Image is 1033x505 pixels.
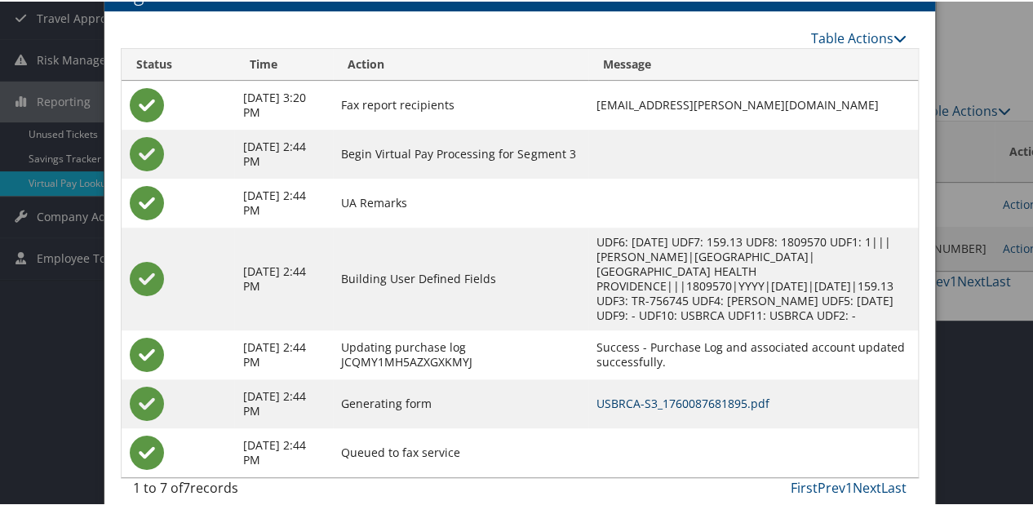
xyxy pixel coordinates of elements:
td: [DATE] 2:44 PM [234,378,333,427]
td: [DATE] 2:44 PM [234,128,333,177]
td: Queued to fax service [333,427,587,476]
a: 1 [845,477,853,495]
td: Success - Purchase Log and associated account updated successfully. [588,329,918,378]
a: Table Actions [811,28,907,46]
span: 7 [183,477,190,495]
td: [DATE] 3:20 PM [234,79,333,128]
a: First [791,477,818,495]
td: Building User Defined Fields [333,226,587,329]
th: Action: activate to sort column ascending [333,47,587,79]
td: Fax report recipients [333,79,587,128]
td: [DATE] 2:44 PM [234,329,333,378]
td: Begin Virtual Pay Processing for Segment 3 [333,128,587,177]
th: Message: activate to sort column ascending [588,47,918,79]
th: Time: activate to sort column ascending [234,47,333,79]
a: Prev [818,477,845,495]
td: Generating form [333,378,587,427]
a: USBRCA-S3_1760087681895.pdf [596,394,769,410]
a: Last [881,477,907,495]
td: [DATE] 2:44 PM [234,427,333,476]
th: Status: activate to sort column ascending [122,47,234,79]
td: [DATE] 2:44 PM [234,177,333,226]
td: UA Remarks [333,177,587,226]
td: UDF6: [DATE] UDF7: 159.13 UDF8: 1809570 UDF1: 1|||[PERSON_NAME]|[GEOGRAPHIC_DATA]|[GEOGRAPHIC_DAT... [588,226,918,329]
div: 1 to 7 of records [133,476,308,504]
td: [DATE] 2:44 PM [234,226,333,329]
a: Next [853,477,881,495]
td: [EMAIL_ADDRESS][PERSON_NAME][DOMAIN_NAME] [588,79,918,128]
td: Updating purchase log JCQMY1MH5AZXGXKMYJ [333,329,587,378]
